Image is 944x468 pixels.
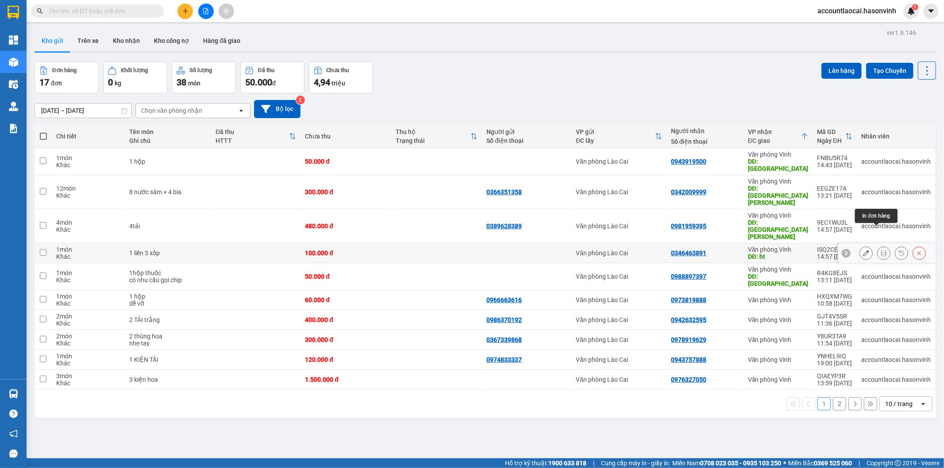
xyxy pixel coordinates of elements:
[671,188,706,196] div: 0342009999
[35,104,131,118] input: Select a date range.
[576,316,662,323] div: Văn phòng Lào Cai
[486,296,522,303] div: 0966663616
[783,461,786,465] span: ⚪️
[671,249,706,257] div: 0346463891
[106,30,147,51] button: Kho nhận
[56,269,120,276] div: 1 món
[576,128,655,135] div: VP gửi
[46,51,163,112] h1: Giao dọc đường
[9,124,18,133] img: solution-icon
[671,296,706,303] div: 0973819888
[748,185,808,206] div: DĐ: bãi dương châu
[748,356,808,363] div: Văn phòng Vinh
[9,102,18,111] img: warehouse-icon
[9,449,18,458] span: message
[571,125,667,148] th: Toggle SortBy
[855,209,898,223] div: In đơn hàng
[748,296,808,303] div: Văn phòng Vinh
[56,380,120,387] div: Khác
[314,77,330,88] span: 4,94
[129,293,207,300] div: 1 hộp
[576,222,662,230] div: Văn phòng Lào Cai
[129,316,207,323] div: 2 TẢI trắng
[859,458,860,468] span: |
[391,125,482,148] th: Toggle SortBy
[576,376,662,383] div: Văn phòng Lào Cai
[895,460,901,466] span: copyright
[748,128,801,135] div: VP nhận
[305,316,387,323] div: 400.000 đ
[861,356,931,363] div: accountlaocai.hasonvinh
[576,336,662,343] div: Văn phòng Lào Cai
[305,158,387,165] div: 50.000 đ
[576,188,662,196] div: Văn phòng Lào Cai
[129,269,207,276] div: 1hộp thuốc
[923,4,939,19] button: caret-down
[147,30,196,51] button: Kho công nợ
[70,30,106,51] button: Trên xe
[9,430,18,438] span: notification
[37,11,133,45] b: [PERSON_NAME] (Vinh - Sapa)
[56,253,120,260] div: Khác
[129,222,207,230] div: 4tải
[9,410,18,418] span: question-circle
[486,222,522,230] div: 0389628389
[272,80,276,87] span: đ
[817,154,852,161] div: FNBU5R74
[861,336,931,343] div: accountlaocai.hasonvinh
[671,356,706,363] div: 0943757888
[748,376,808,383] div: Văn phòng Vinh
[885,399,913,408] div: 10 / trang
[671,376,706,383] div: 0976327050
[861,273,931,280] div: accountlaocai.hasonvinh
[912,4,918,10] sup: 1
[748,158,808,172] div: DĐ: HÀ TĨNH
[817,313,852,320] div: GJT4V5SR
[817,246,852,253] div: ISQ2CEDD
[913,4,917,10] span: 1
[748,212,808,219] div: Văn phòng Vinh
[118,7,214,22] b: [DOMAIN_NAME]
[35,61,99,93] button: Đơn hàng17đơn
[748,316,808,323] div: Văn phòng Vinh
[817,397,831,410] button: 1
[505,458,586,468] span: Hỗ trợ kỹ thuật:
[196,30,247,51] button: Hàng đã giao
[216,137,289,144] div: HTTT
[576,137,655,144] div: ĐC lấy
[672,458,781,468] span: Miền Nam
[576,356,662,363] div: Văn phòng Lào Cai
[671,127,739,134] div: Người nhận
[817,269,852,276] div: R4KG8EJS
[576,273,662,280] div: Văn phòng Lào Cai
[748,137,801,144] div: ĐC giao
[188,80,200,87] span: món
[296,96,305,104] sup: 2
[833,397,846,410] button: 2
[748,253,808,260] div: DĐ: ht
[927,7,935,15] span: caret-down
[817,372,852,380] div: QIAEYP3R
[821,63,862,79] button: Lên hàng
[182,8,189,14] span: plus
[548,460,586,467] strong: 1900 633 818
[108,77,113,88] span: 0
[700,460,781,467] strong: 0708 023 035 - 0935 103 250
[9,58,18,67] img: warehouse-icon
[198,4,214,19] button: file-add
[601,458,670,468] span: Cung cấp máy in - giấy in:
[817,320,852,327] div: 11:36 [DATE]
[129,376,207,383] div: 3 kiện hoa
[744,125,813,148] th: Toggle SortBy
[37,8,43,14] span: search
[861,188,931,196] div: accountlaocai.hasonvinh
[814,460,852,467] strong: 0369 525 060
[8,6,19,19] img: logo-vxr
[9,80,18,89] img: warehouse-icon
[593,458,594,468] span: |
[817,300,852,307] div: 10:58 [DATE]
[748,266,808,273] div: Văn phòng Vinh
[305,376,387,383] div: 1.500.000 đ
[859,246,873,260] div: Sửa đơn hàng
[788,458,852,468] span: Miền Bắc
